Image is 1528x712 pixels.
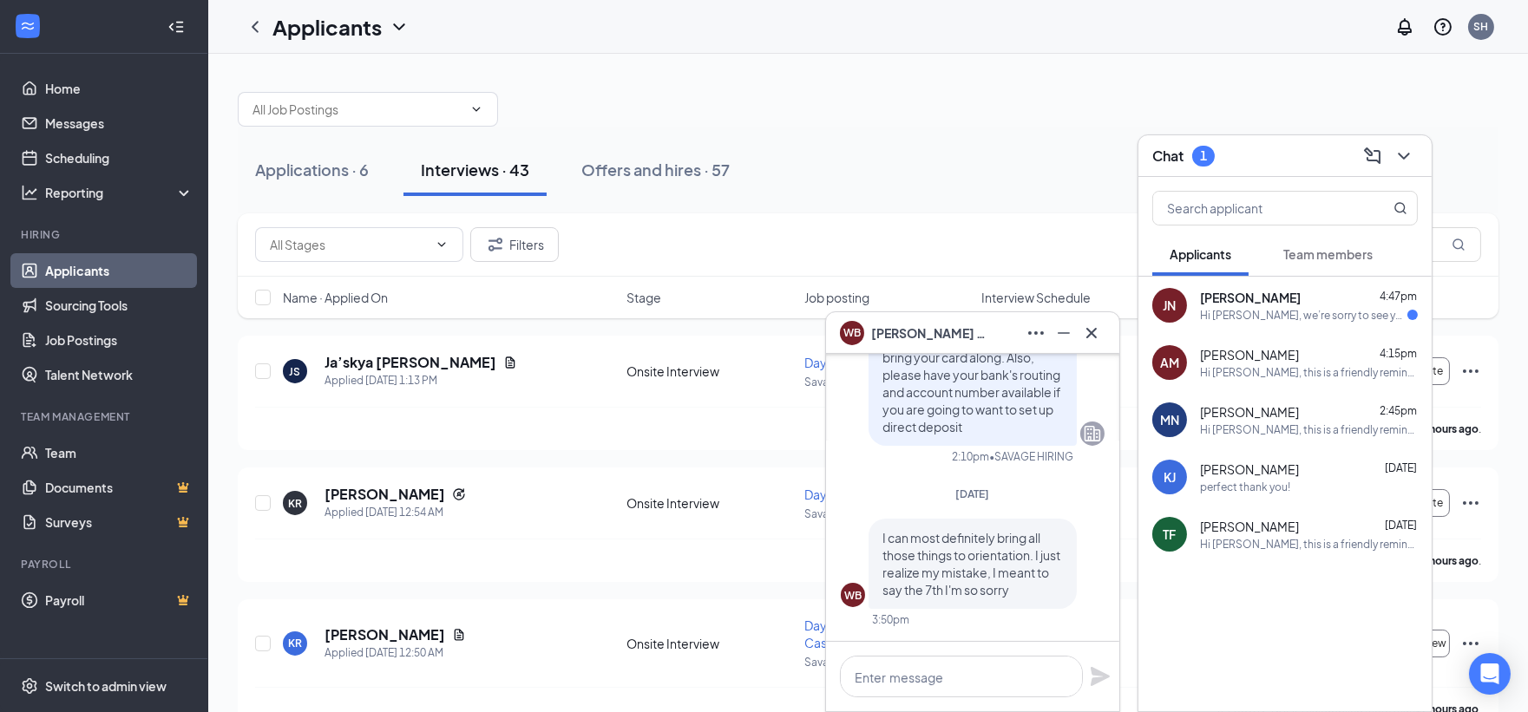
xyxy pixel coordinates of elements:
span: [DATE] [956,487,990,500]
div: Onsite Interview [626,363,793,380]
div: Open Intercom Messenger [1469,653,1511,695]
span: 2:45pm [1380,404,1417,417]
a: SurveysCrown [45,505,193,539]
a: Team [45,435,193,470]
span: [PERSON_NAME] [1200,403,1299,421]
svg: Collapse [167,18,185,36]
svg: Plane [1090,666,1111,687]
span: [DATE] [1385,461,1417,474]
svg: MagnifyingGlass [1452,238,1466,251]
svg: Reapply [452,487,466,501]
svg: Cross [1081,323,1102,343]
svg: WorkstreamLogo [19,17,36,35]
span: 4:47pm [1380,290,1417,303]
span: [PERSON_NAME] [1200,518,1299,535]
b: 4 hours ago [1421,422,1479,435]
a: DocumentsCrown [45,470,193,505]
a: PayrollCrown [45,583,193,617]
span: [PERSON_NAME] [1200,346,1299,363]
span: Dayshift Team Member [804,355,936,370]
div: Interviews · 43 [421,159,529,180]
a: Job Postings [45,323,193,357]
a: Applicants [45,253,193,288]
div: Applied [DATE] 12:50 AM [325,644,466,662]
button: ComposeMessage [1359,142,1387,170]
span: I can most definitely bring all those things to orientation. I just realize my mistake, I meant t... [882,530,1060,598]
span: • SAVAGE HIRING [989,449,1073,464]
span: Applicants [1170,246,1231,262]
span: [PERSON_NAME] [1200,289,1301,306]
div: KR [288,636,302,650]
button: Ellipses [1022,319,1050,347]
span: Name · Applied On [283,289,388,306]
div: Hi [PERSON_NAME], this is a friendly reminder. Your meeting with [PERSON_NAME]'s Frozen Custard &... [1200,422,1418,437]
h5: [PERSON_NAME] [325,485,445,504]
div: KJ [1164,468,1176,486]
svg: ChevronDown [1394,146,1414,167]
div: Payroll [21,557,190,572]
button: Cross [1078,319,1105,347]
input: All Job Postings [252,100,462,119]
div: MN [1160,411,1179,428]
div: Onsite Interview [626,635,793,652]
svg: Settings [21,677,38,695]
div: AM [1160,354,1179,371]
span: Job posting [804,289,869,306]
h3: Chat [1152,147,1184,166]
div: Hi [PERSON_NAME], this is a friendly reminder. Please select a meeting time slot for your Dayshif... [1200,537,1418,552]
span: [PERSON_NAME] [1200,461,1299,478]
div: Onsite Interview [626,494,793,512]
div: Applied [DATE] 1:13 PM [325,372,517,389]
a: Scheduling [45,140,193,175]
svg: ComposeMessage [1362,146,1383,167]
div: 1 [1200,148,1207,163]
svg: ChevronDown [469,102,483,116]
svg: Minimize [1053,323,1074,343]
svg: ChevronDown [435,238,449,251]
span: Team members [1283,246,1373,262]
div: JS [290,364,301,379]
svg: Company [1082,423,1103,444]
svg: ChevronDown [389,16,410,37]
span: Dayshift Team Member - Cashier [804,617,944,650]
div: Team Management [21,409,190,424]
div: KR [288,496,302,511]
svg: Ellipses [1026,323,1046,343]
svg: Document [452,628,466,642]
svg: Ellipses [1460,361,1481,382]
a: Talent Network [45,357,193,392]
input: All Stages [270,235,428,254]
div: perfect thank you! [1200,480,1290,494]
div: Switch to admin view [45,677,167,695]
div: WB [844,588,862,603]
button: ChevronDown [1390,142,1418,170]
h1: Applicants [272,12,382,42]
p: Savage - [PERSON_NAME]'s [804,375,971,389]
p: Savage - [PERSON_NAME]'s [804,655,971,670]
p: Savage - [PERSON_NAME]'s [804,506,971,521]
span: Dayshift Team Member [804,487,936,502]
h5: [PERSON_NAME] [325,625,445,644]
div: JN [1164,297,1177,314]
a: Messages [45,106,193,140]
svg: Filter [485,234,506,255]
div: Hi [PERSON_NAME], this is a friendly reminder. Your meeting with [PERSON_NAME]'s Frozen Custard &... [1200,365,1418,380]
button: Filter Filters [470,227,559,262]
svg: Ellipses [1460,493,1481,513]
button: Minimize [1050,319,1078,347]
a: ChevronLeft [245,16,266,37]
svg: Ellipses [1460,633,1481,654]
svg: Document [503,356,517,369]
div: Hi [PERSON_NAME], we’re sorry to see you go! Your meeting with [PERSON_NAME]'s Frozen Custard & S... [1200,308,1407,323]
a: Home [45,71,193,106]
span: [DATE] [1385,519,1417,532]
div: Reporting [45,184,194,201]
div: SH [1474,19,1489,34]
svg: MagnifyingGlass [1394,201,1407,215]
a: Sourcing Tools [45,288,193,323]
svg: Notifications [1394,16,1415,37]
span: 4:15pm [1380,347,1417,360]
div: 3:50pm [872,612,909,627]
div: TF [1164,526,1177,543]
